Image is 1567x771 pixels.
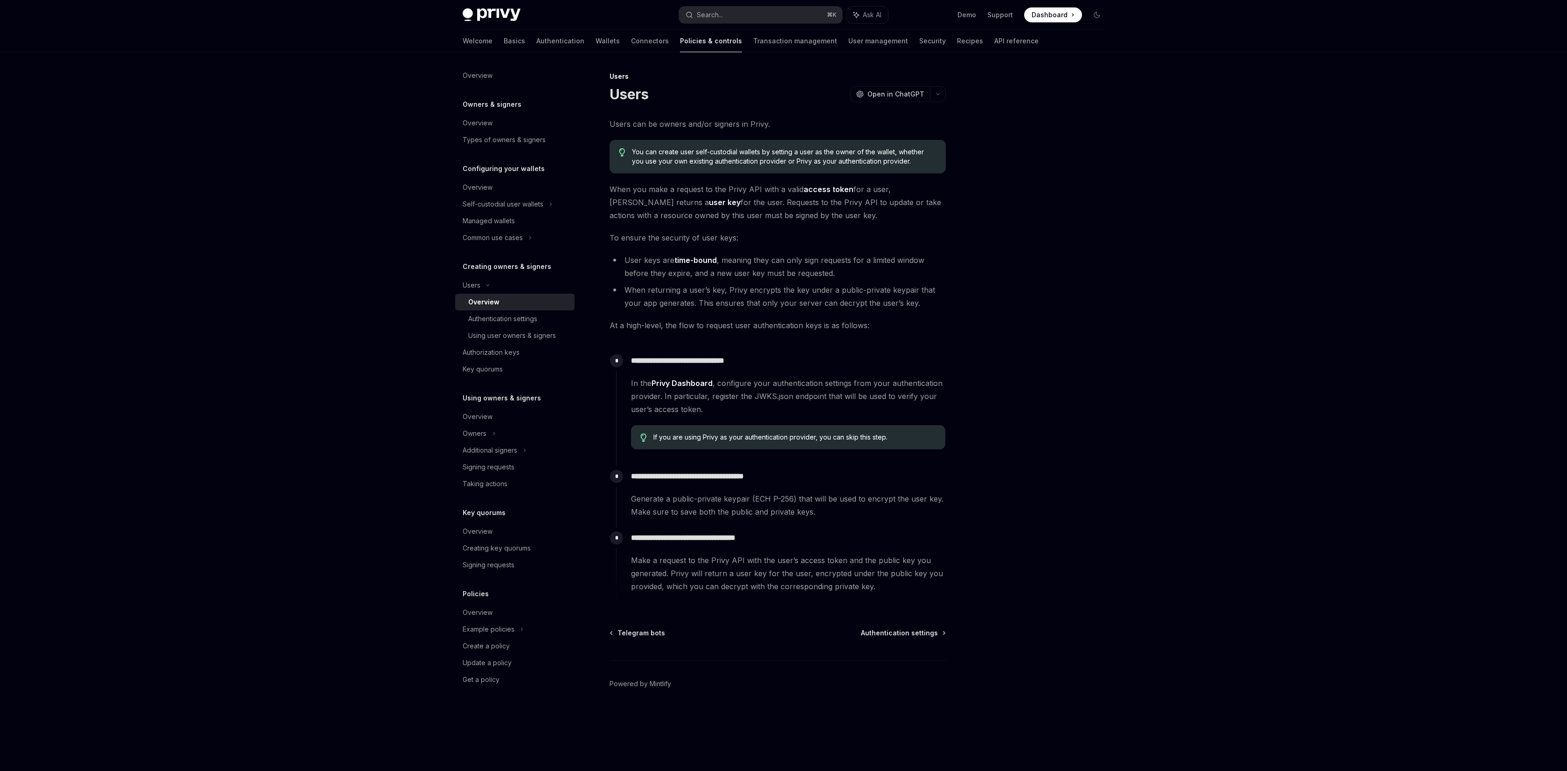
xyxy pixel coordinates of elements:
a: Recipes [957,30,983,52]
a: Types of owners & signers [455,131,575,148]
li: When returning a user’s key, Privy encrypts the key under a public-private keypair that your app ... [610,283,946,310]
a: Authentication settings [455,310,575,327]
span: Dashboard [1032,10,1068,20]
strong: user key [709,198,741,207]
div: Overview [463,70,492,81]
a: Authentication [536,30,584,52]
a: Basics [504,30,525,52]
strong: access token [804,185,853,194]
a: Managed wallets [455,213,575,229]
a: Demo [957,10,976,20]
div: Key quorums [463,364,503,375]
a: Dashboard [1024,7,1082,22]
div: Common use cases [463,232,523,243]
svg: Tip [619,148,625,157]
h5: Configuring your wallets [463,163,545,174]
a: Overview [455,294,575,310]
button: Search...⌘K [679,7,842,23]
div: Signing requests [463,559,514,571]
a: Powered by Mintlify [610,679,671,688]
div: Overview [463,411,492,422]
a: Update a policy [455,654,575,671]
div: Owners [463,428,486,439]
a: Overview [455,408,575,425]
span: Authentication settings [861,628,938,638]
span: Make a request to the Privy API with the user’s access token and the public key you generated. Pr... [631,554,945,593]
span: To ensure the security of user keys: [610,231,946,244]
a: Welcome [463,30,492,52]
span: Ask AI [863,10,881,20]
h5: Policies [463,588,489,599]
div: Overview [463,117,492,129]
svg: Tip [640,434,647,442]
div: Update a policy [463,657,512,668]
button: Ask AI [847,7,888,23]
span: At a high-level, the flow to request user authentication keys is as follows: [610,319,946,332]
span: In the , configure your authentication settings from your authentication provider. In particular,... [631,377,945,416]
a: Wallets [596,30,620,52]
h5: Creating owners & signers [463,261,551,272]
a: Creating key quorums [455,540,575,557]
div: Signing requests [463,461,514,473]
span: You can create user self-custodial wallets by setting a user as the owner of the wallet, whether ... [632,147,936,166]
div: Authorization keys [463,347,520,358]
a: Transaction management [753,30,837,52]
h5: Using owners & signers [463,392,541,404]
a: Signing requests [455,557,575,573]
a: Overview [455,115,575,131]
button: Toggle dark mode [1089,7,1104,22]
img: dark logo [463,8,520,21]
a: Key quorums [455,361,575,378]
span: Telegram bots [617,628,665,638]
span: Open in ChatGPT [867,89,924,99]
div: Overview [463,182,492,193]
a: Get a policy [455,671,575,688]
div: Managed wallets [463,215,515,227]
li: User keys are , meaning they can only sign requests for a limited window before they expire, and ... [610,254,946,280]
div: Using user owners & signers [468,330,556,341]
a: Connectors [631,30,669,52]
a: Telegram bots [610,628,665,638]
a: Privy Dashboard [652,379,713,388]
span: Users can be owners and/or signers in Privy. [610,117,946,131]
h1: Users [610,86,648,103]
strong: time-bound [674,255,717,265]
h5: Owners & signers [463,99,521,110]
div: Taking actions [463,478,507,489]
span: When you make a request to the Privy API with a valid for a user, [PERSON_NAME] returns a for the... [610,183,946,222]
div: Authentication settings [468,313,537,324]
a: User management [848,30,908,52]
a: Overview [455,523,575,540]
div: Users [610,72,946,81]
div: Self-custodial user wallets [463,199,543,210]
span: Generate a public-private keypair (ECH P-256) that will be used to encrypt the user key. Make sur... [631,492,945,518]
div: Overview [463,526,492,537]
div: Overview [468,296,499,308]
div: Types of owners & signers [463,134,546,145]
div: Create a policy [463,640,510,652]
a: API reference [994,30,1039,52]
a: Policies & controls [680,30,742,52]
div: Creating key quorums [463,543,531,554]
div: Overview [463,607,492,618]
a: Overview [455,179,575,196]
span: ⌘ K [827,11,837,19]
a: Taking actions [455,475,575,492]
a: Overview [455,67,575,84]
button: Open in ChatGPT [850,86,930,102]
h5: Key quorums [463,507,506,518]
div: Example policies [463,624,514,635]
a: Security [919,30,946,52]
div: Search... [697,9,723,21]
a: Signing requests [455,459,575,475]
div: Get a policy [463,674,499,685]
a: Using user owners & signers [455,327,575,344]
a: Authentication settings [861,628,945,638]
a: Create a policy [455,638,575,654]
div: Additional signers [463,445,517,456]
a: Authorization keys [455,344,575,361]
a: Support [987,10,1013,20]
a: Overview [455,604,575,621]
div: Users [463,280,480,291]
span: If you are using Privy as your authentication provider, you can skip this step. [653,433,936,442]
